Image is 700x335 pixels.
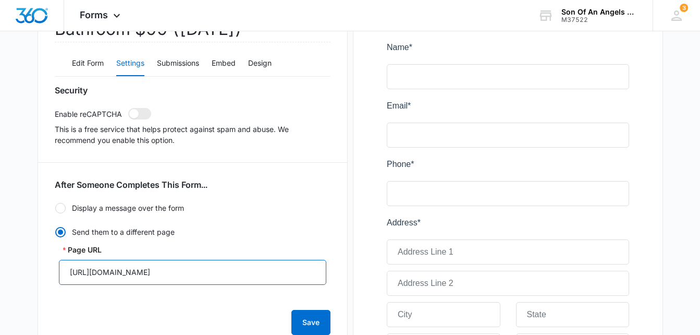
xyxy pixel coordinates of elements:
button: Submissions [157,51,199,76]
button: Settings [116,51,144,76]
p: Enable reCAPTCHA [55,109,122,119]
h3: Security [55,85,88,95]
label: Send them to a different page [55,226,330,238]
span: Forms [80,9,108,20]
div: account name [561,8,637,16]
span: 3 [680,4,688,12]
button: Edit Form [72,51,104,76]
button: Save [291,310,330,335]
div: notifications count [680,4,688,12]
div: account id [561,16,637,23]
label: Display a message over the form [55,202,330,214]
input: State [129,261,243,286]
input: Country [129,292,243,317]
p: This is a free service that helps protect against spam and abuse. We recommend you enable this op... [55,124,330,146]
input: Page URL [59,260,326,285]
button: Embed [212,51,236,76]
label: Page URL [63,244,102,256]
h3: After Someone Completes This Form... [55,180,207,190]
button: Design [248,51,272,76]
